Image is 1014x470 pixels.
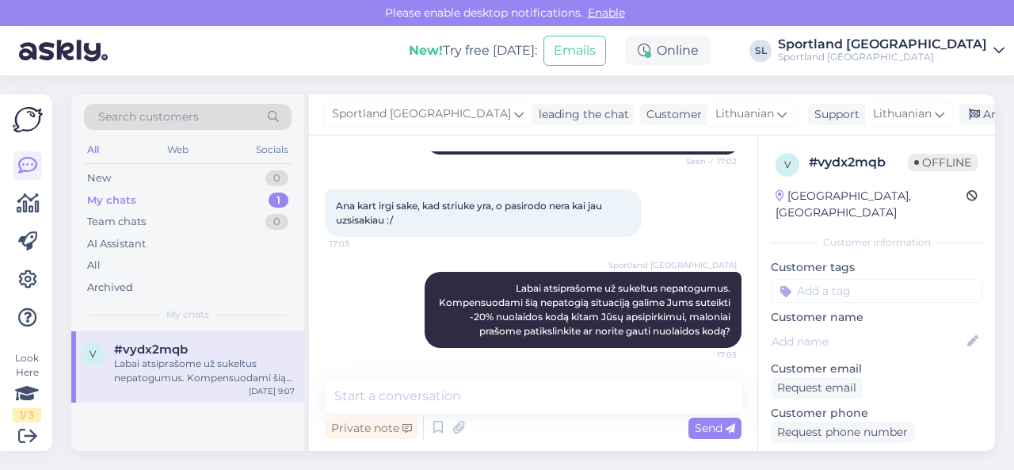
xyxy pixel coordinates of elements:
div: Sportland [GEOGRAPHIC_DATA] [778,38,987,51]
span: Ana kart irgi sake, kad striuke yra, o pasirodo nera kai jau uzsisakiau :/ [336,200,604,226]
div: Request email [771,377,863,399]
div: # vydx2mqb [809,153,908,172]
span: Lithuanian [715,105,774,123]
div: leading the chat [532,106,629,123]
div: New [87,170,111,186]
div: All [84,139,102,160]
div: [DATE] 9:07 [249,385,295,397]
span: 17:03 [330,238,389,250]
p: Customer tags [771,259,982,276]
div: 0 [265,214,288,230]
p: Customer name [771,309,982,326]
div: SL [749,40,772,62]
div: Customer information [771,235,982,250]
span: Enable [583,6,630,20]
input: Add name [772,333,964,350]
div: My chats [87,193,136,208]
p: Visited pages [771,449,982,466]
div: Labai atsiprašome už sukeltus nepatogumus. Kompensuodami šią nepatogią situaciją galime Jums sute... [114,357,295,385]
div: [GEOGRAPHIC_DATA], [GEOGRAPHIC_DATA] [776,188,966,221]
span: Labai atsiprašome už sukeltus nepatogumus. Kompensuodami šią nepatogią situaciją galime Jums sute... [439,282,733,337]
a: Sportland [GEOGRAPHIC_DATA]Sportland [GEOGRAPHIC_DATA] [778,38,1004,63]
button: Emails [543,36,606,66]
div: 1 / 3 [13,408,41,422]
input: Add a tag [771,279,982,303]
div: Socials [253,139,292,160]
span: Seen ✓ 17:02 [677,155,737,167]
div: Customer [640,106,702,123]
span: Sportland [GEOGRAPHIC_DATA] [332,105,511,123]
span: My chats [166,308,209,322]
span: Lithuanian [873,105,932,123]
div: Team chats [87,214,146,230]
span: 17:05 [677,349,737,361]
div: Try free [DATE]: [409,41,537,60]
div: Archived [87,280,133,296]
div: All [87,258,101,273]
img: Askly Logo [13,107,43,132]
span: Search customers [98,109,199,125]
span: Send [695,421,735,435]
span: Sportland [GEOGRAPHIC_DATA] [608,259,737,271]
span: #vydx2mqb [114,342,188,357]
div: Look Here [13,351,41,422]
b: New! [409,43,443,58]
div: Online [625,36,711,65]
span: Offline [908,154,978,171]
div: Request phone number [771,422,914,443]
div: 0 [265,170,288,186]
div: Support [808,106,860,123]
span: v [784,159,791,170]
div: Sportland [GEOGRAPHIC_DATA] [778,51,987,63]
span: v [90,348,96,360]
div: Private note [325,418,418,439]
p: Customer email [771,361,982,377]
div: 1 [269,193,288,208]
div: AI Assistant [87,236,146,252]
p: Customer phone [771,405,982,422]
div: Web [164,139,192,160]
